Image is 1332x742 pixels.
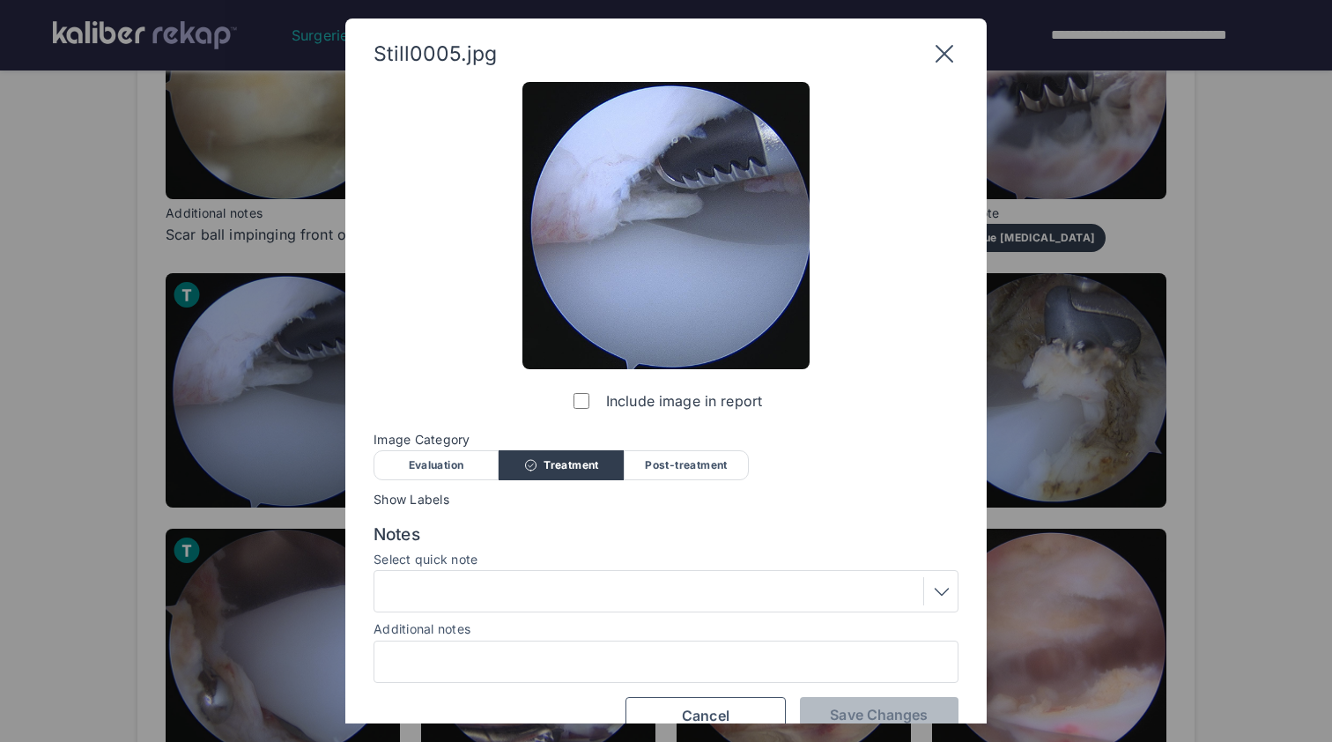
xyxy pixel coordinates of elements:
[830,706,928,723] span: Save Changes
[800,697,958,732] button: Save Changes
[682,707,729,724] span: Cancel
[374,433,958,447] span: Image Category
[374,450,499,480] div: Evaluation
[374,524,958,545] span: Notes
[374,41,497,66] span: Still0005.jpg
[573,393,589,409] input: Include image in report
[624,450,749,480] div: Post-treatment
[625,697,786,734] button: Cancel
[570,383,762,419] label: Include image in report
[374,493,958,507] span: Show Labels
[522,82,810,369] img: Still0005.jpg
[374,553,958,567] label: Select quick note
[374,621,470,636] label: Additional notes
[499,450,624,480] div: Treatment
